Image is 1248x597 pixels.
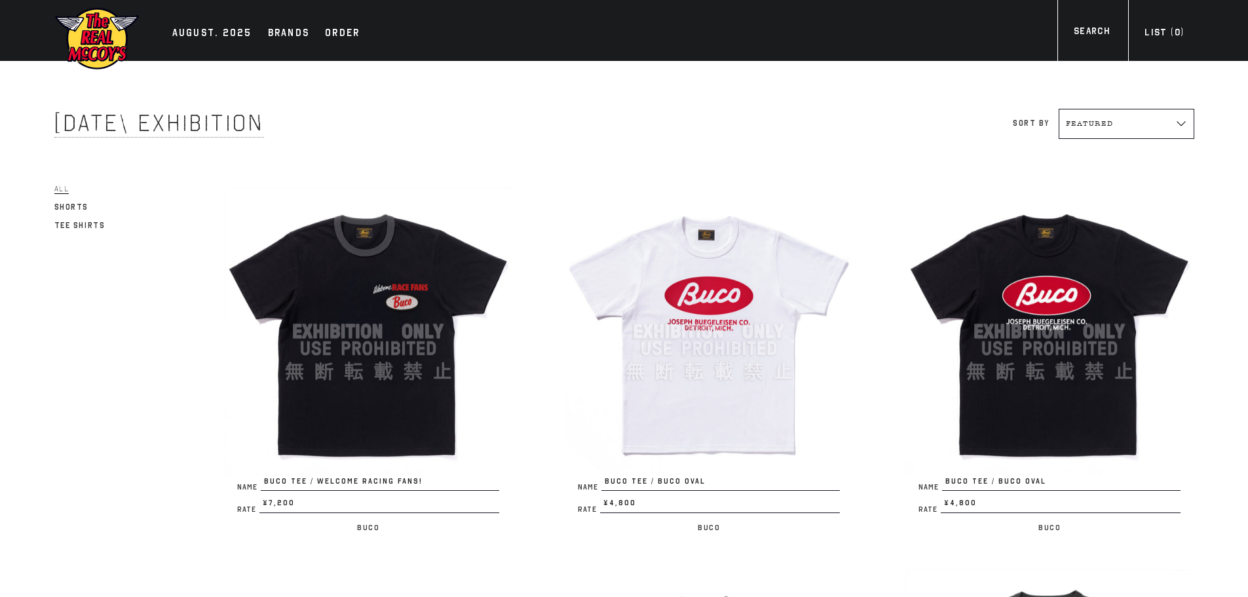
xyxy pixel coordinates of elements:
[54,218,105,233] a: Tee Shirts
[224,520,512,535] p: Buco
[261,476,499,491] span: BUCO TEE / WELCOME RACING FANS!
[905,187,1194,476] img: BUCO TEE / BUCO OVAL
[918,506,941,513] span: Rate
[578,506,600,513] span: Rate
[224,187,512,476] img: BUCO TEE / WELCOME RACING FANS!
[1074,24,1110,42] div: Search
[325,25,360,43] div: Order
[237,506,259,513] span: Rate
[54,202,89,212] span: Shorts
[166,25,259,43] a: AUGUST. 2025
[941,497,1181,513] span: ¥4,800
[237,484,261,491] span: Name
[600,497,840,513] span: ¥4,800
[54,181,69,197] a: All
[54,199,89,215] a: Shorts
[172,25,252,43] div: AUGUST. 2025
[1128,26,1200,43] a: List (0)
[54,7,140,71] img: mccoys-exhibition
[565,187,853,476] img: BUCO TEE / BUCO OVAL
[259,497,499,513] span: ¥7,200
[1144,26,1184,43] div: List ( )
[268,25,310,43] div: Brands
[1057,24,1126,42] a: Search
[905,187,1194,535] a: BUCO TEE / BUCO OVAL NameBUCO TEE / BUCO OVAL Rate¥4,800 Buco
[578,484,601,491] span: Name
[918,484,942,491] span: Name
[54,184,69,194] span: All
[942,476,1181,491] span: BUCO TEE / BUCO OVAL
[565,187,853,535] a: BUCO TEE / BUCO OVAL NameBUCO TEE / BUCO OVAL Rate¥4,800 Buco
[54,109,264,138] span: [DATE] Exhibition
[601,476,840,491] span: BUCO TEE / BUCO OVAL
[565,520,853,535] p: Buco
[1175,27,1181,38] span: 0
[318,25,366,43] a: Order
[224,187,512,535] a: BUCO TEE / WELCOME RACING FANS! NameBUCO TEE / WELCOME RACING FANS! Rate¥7,200 Buco
[905,520,1194,535] p: Buco
[54,221,105,230] span: Tee Shirts
[1013,119,1049,128] label: Sort by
